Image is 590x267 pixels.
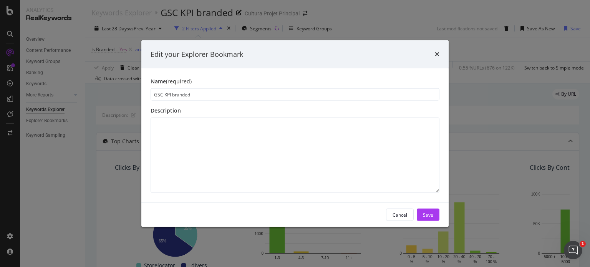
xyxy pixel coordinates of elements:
[166,78,192,85] span: (required)
[151,78,166,85] span: Name
[564,241,582,259] iframe: Intercom live chat
[580,241,586,247] span: 1
[423,211,433,218] div: Save
[141,40,449,227] div: modal
[151,88,439,101] input: Enter a name
[151,49,243,59] div: Edit your Explorer Bookmark
[393,211,407,218] div: Cancel
[417,209,439,221] button: Save
[151,107,439,114] div: Description
[386,209,414,221] button: Cancel
[435,49,439,59] div: times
